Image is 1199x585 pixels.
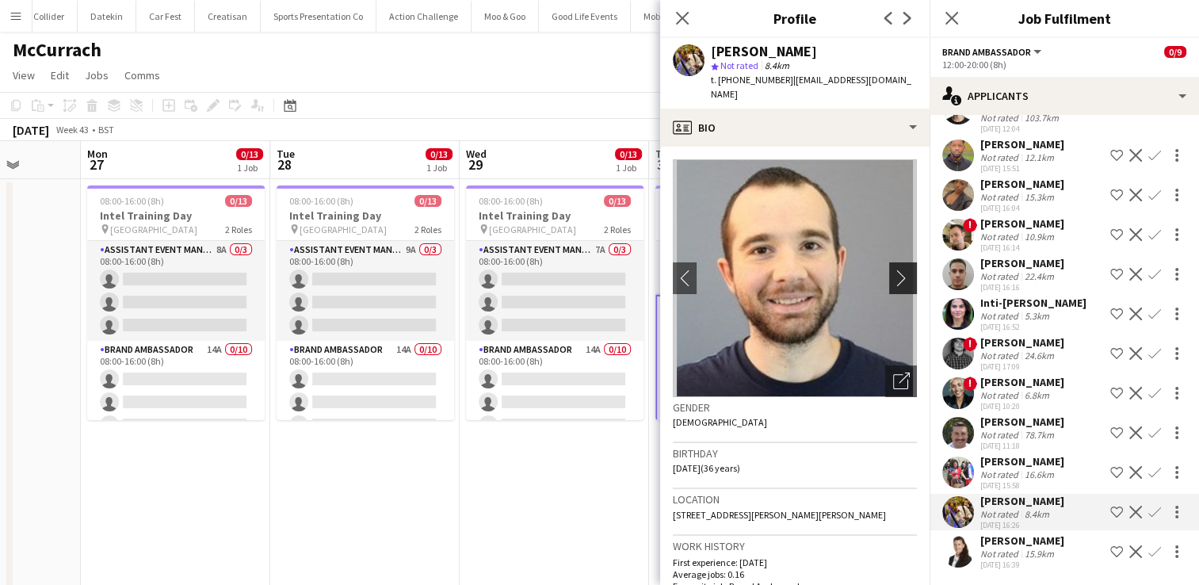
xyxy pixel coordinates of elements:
[1021,389,1052,401] div: 6.8km
[1021,112,1062,124] div: 103.7km
[466,241,643,341] app-card-role: Assistant Event Manager7A0/308:00-16:00 (8h)
[225,195,252,207] span: 0/13
[942,46,1031,58] span: Brand Ambassador
[660,109,930,147] div: Bio
[136,1,195,32] button: Car Fest
[1021,350,1057,361] div: 24.6km
[980,151,1021,163] div: Not rated
[980,520,1064,530] div: [DATE] 16:26
[655,208,833,223] h3: Intel
[963,337,977,351] span: !
[289,195,353,207] span: 08:00-16:00 (8h)
[942,46,1044,58] button: Brand Ambassador
[980,296,1086,310] div: Inti-[PERSON_NAME]
[1021,548,1057,560] div: 15.9km
[195,1,261,32] button: Creatisan
[655,147,675,161] span: Thu
[6,65,41,86] a: View
[466,185,643,420] app-job-card: 08:00-16:00 (8h)0/13Intel Training Day [GEOGRAPHIC_DATA]2 RolesAssistant Event Manager7A0/308:00-...
[980,177,1064,191] div: [PERSON_NAME]
[720,59,758,71] span: Not rated
[711,74,911,100] span: | [EMAIL_ADDRESS][DOMAIN_NAME]
[980,533,1064,548] div: [PERSON_NAME]
[655,185,833,420] div: 12:00-20:00 (8h)0/9Intel [GEOGRAPHIC_DATA]2 RolesAssistant Event Manager11A0/112:00-20:00 (8h) Br...
[980,231,1021,243] div: Not rated
[980,256,1064,270] div: [PERSON_NAME]
[963,218,977,232] span: !
[930,77,1199,115] div: Applicants
[261,1,376,32] button: Sports Presentation Co
[414,195,441,207] span: 0/13
[414,224,441,235] span: 2 Roles
[1021,508,1052,520] div: 8.4km
[51,68,69,82] span: Edit
[980,415,1064,429] div: [PERSON_NAME]
[673,556,917,568] p: First experience: [DATE]
[980,375,1064,389] div: [PERSON_NAME]
[673,446,917,461] h3: Birthday
[277,241,454,341] app-card-role: Assistant Event Manager9A0/308:00-16:00 (8h)
[980,560,1064,570] div: [DATE] 16:39
[653,155,675,174] span: 30
[300,224,387,235] span: [GEOGRAPHIC_DATA]
[110,224,197,235] span: [GEOGRAPHIC_DATA]
[980,389,1021,401] div: Not rated
[85,155,108,174] span: 27
[1164,46,1186,58] span: 0/9
[660,8,930,29] h3: Profile
[885,365,917,397] div: Open photos pop-in
[980,480,1064,491] div: [DATE] 15:58
[52,124,92,136] span: Week 43
[980,335,1064,350] div: [PERSON_NAME]
[711,74,793,86] span: t. [PHONE_NUMBER]
[673,539,917,553] h3: Work history
[426,162,452,174] div: 1 Job
[980,548,1021,560] div: Not rated
[466,208,643,223] h3: Intel Training Day
[604,224,631,235] span: 2 Roles
[980,441,1064,451] div: [DATE] 11:18
[980,361,1064,372] div: [DATE] 17:09
[1021,270,1057,282] div: 22.4km
[13,68,35,82] span: View
[980,350,1021,361] div: Not rated
[1021,231,1057,243] div: 10.9km
[980,243,1064,253] div: [DATE] 16:14
[277,147,295,161] span: Tue
[277,208,454,223] h3: Intel Training Day
[1021,310,1052,322] div: 5.3km
[980,454,1064,468] div: [PERSON_NAME]
[78,1,136,32] button: Datekin
[87,185,265,420] app-job-card: 08:00-16:00 (8h)0/13Intel Training Day [GEOGRAPHIC_DATA]2 RolesAssistant Event Manager8A0/308:00-...
[1021,468,1057,480] div: 16.6km
[13,122,49,138] div: [DATE]
[980,163,1064,174] div: [DATE] 15:51
[87,147,108,161] span: Mon
[762,59,792,71] span: 8.4km
[673,400,917,415] h3: Gender
[13,38,101,62] h1: McCurrach
[673,462,740,474] span: [DATE] (36 years)
[673,159,917,397] img: Crew avatar or photo
[277,185,454,420] app-job-card: 08:00-16:00 (8h)0/13Intel Training Day [GEOGRAPHIC_DATA]2 RolesAssistant Event Manager9A0/308:00-...
[1021,151,1057,163] div: 12.1km
[980,322,1086,332] div: [DATE] 16:52
[225,224,252,235] span: 2 Roles
[673,492,917,507] h3: Location
[274,155,295,174] span: 28
[1021,429,1057,441] div: 78.7km
[963,377,977,391] span: !
[85,68,109,82] span: Jobs
[980,508,1021,520] div: Not rated
[87,241,265,341] app-card-role: Assistant Event Manager8A0/308:00-16:00 (8h)
[44,65,75,86] a: Edit
[980,203,1064,213] div: [DATE] 16:04
[604,195,631,207] span: 0/13
[655,295,833,513] app-card-role: Brand Ambassador15A0/812:00-20:00 (8h)
[615,148,642,160] span: 0/13
[673,416,767,428] span: [DEMOGRAPHIC_DATA]
[100,195,164,207] span: 08:00-16:00 (8h)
